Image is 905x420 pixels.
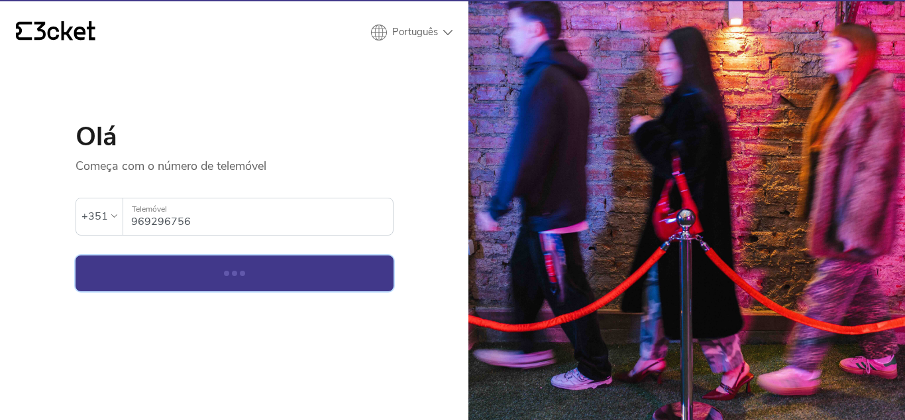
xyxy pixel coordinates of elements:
input: Telemóvel [131,198,393,235]
a: {' '} [16,21,95,44]
div: +351 [81,206,108,226]
button: Continuar [76,255,394,291]
g: {' '} [16,22,32,40]
p: Começa com o número de telemóvel [76,150,394,174]
label: Telemóvel [123,198,393,220]
h1: Olá [76,123,394,150]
